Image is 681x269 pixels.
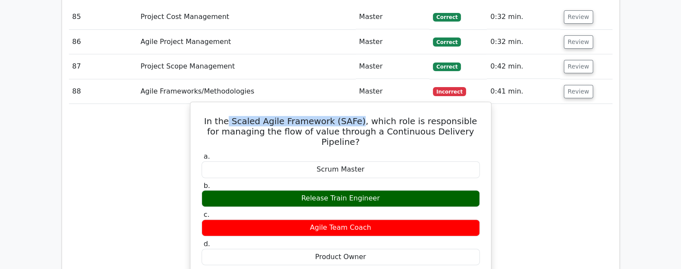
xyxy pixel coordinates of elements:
td: Master [356,5,429,29]
div: Product Owner [202,249,480,266]
td: Agile Project Management [137,30,355,54]
td: 86 [69,30,137,54]
td: Master [356,30,429,54]
td: 88 [69,79,137,104]
td: Master [356,79,429,104]
td: Project Scope Management [137,54,355,79]
td: 0:32 min. [487,30,560,54]
span: a. [204,152,210,160]
td: 0:42 min. [487,54,560,79]
span: Correct [433,38,461,46]
td: Master [356,54,429,79]
button: Review [564,10,593,24]
span: d. [204,240,210,248]
td: 87 [69,54,137,79]
button: Review [564,85,593,98]
h5: In the Scaled Agile Framework (SAFe), which role is responsible for managing the flow of value th... [201,116,481,147]
div: Agile Team Coach [202,219,480,236]
td: 0:41 min. [487,79,560,104]
span: Incorrect [433,87,466,96]
span: b. [204,181,210,190]
button: Review [564,35,593,49]
div: Release Train Engineer [202,190,480,207]
span: Correct [433,13,461,22]
div: Scrum Master [202,161,480,178]
span: Correct [433,63,461,71]
td: Project Cost Management [137,5,355,29]
span: c. [204,210,210,219]
button: Review [564,60,593,73]
td: 85 [69,5,137,29]
td: 0:32 min. [487,5,560,29]
td: Agile Frameworks/Methodologies [137,79,355,104]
